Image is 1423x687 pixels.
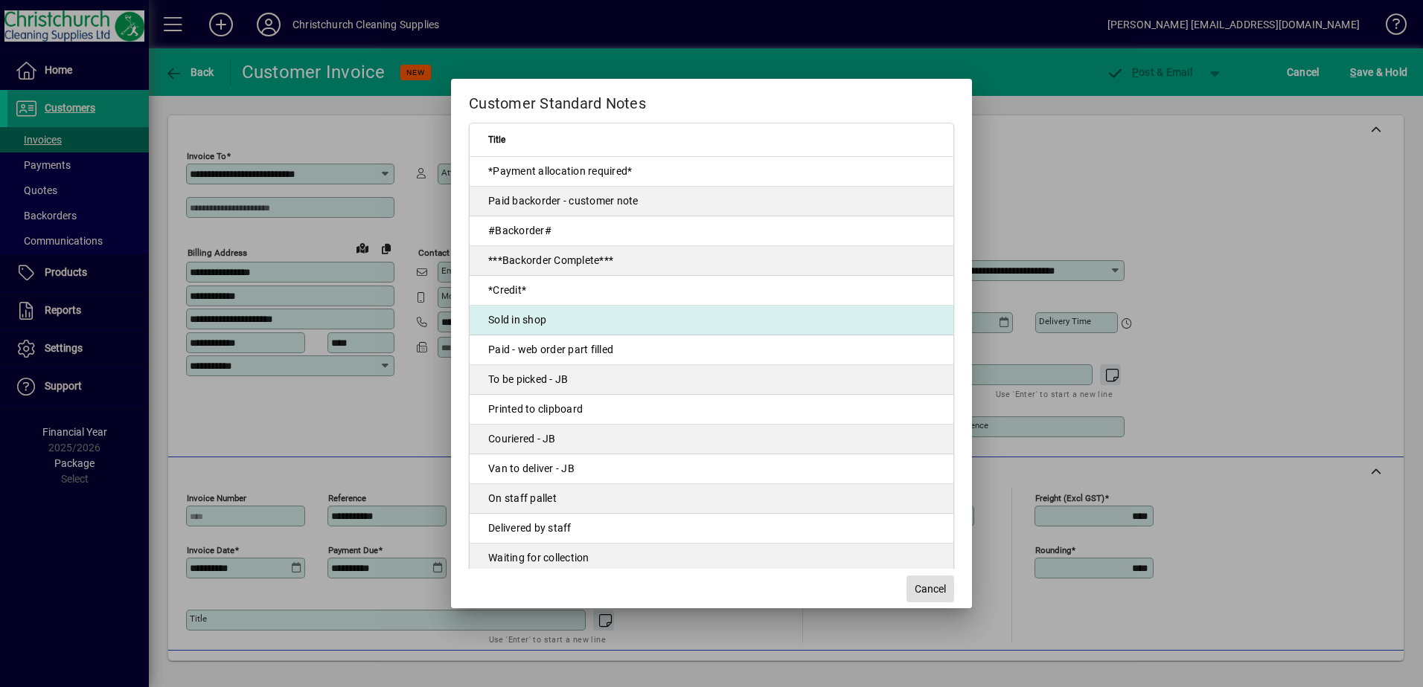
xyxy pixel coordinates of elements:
[470,365,953,395] td: To be picked - JB
[470,216,953,246] td: #Backorder#
[470,454,953,484] td: Van to deliver - JB
[488,132,505,148] span: Title
[470,484,953,514] td: On staff pallet
[451,79,972,122] h2: Customer Standard Notes
[470,544,953,573] td: Waiting for collection
[915,581,946,597] span: Cancel
[470,306,953,335] td: Sold in shop
[470,187,953,216] td: Paid backorder - customer note
[470,514,953,544] td: Delivered by staff
[470,157,953,187] td: *Payment allocation required*
[470,425,953,454] td: Couriered - JB
[906,575,954,602] button: Cancel
[470,395,953,425] td: Printed to clipboard
[470,335,953,365] td: Paid - web order part filled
